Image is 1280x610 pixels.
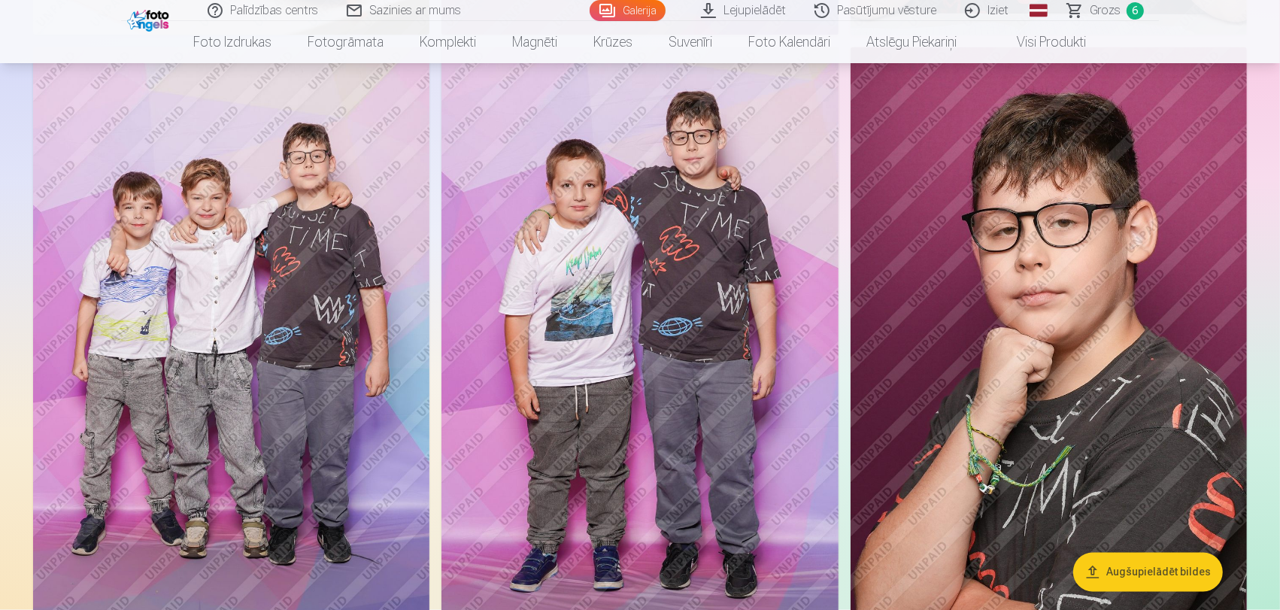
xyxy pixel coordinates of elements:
a: Magnēti [495,21,576,63]
a: Krūzes [576,21,651,63]
a: Komplekti [402,21,495,63]
a: Suvenīri [651,21,731,63]
button: Augšupielādēt bildes [1073,553,1223,592]
span: 6 [1127,2,1144,20]
img: /fa1 [127,6,173,32]
a: Atslēgu piekariņi [849,21,975,63]
span: Grozs [1090,2,1121,20]
a: Foto kalendāri [731,21,849,63]
a: Foto izdrukas [176,21,290,63]
a: Fotogrāmata [290,21,402,63]
a: Visi produkti [975,21,1105,63]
